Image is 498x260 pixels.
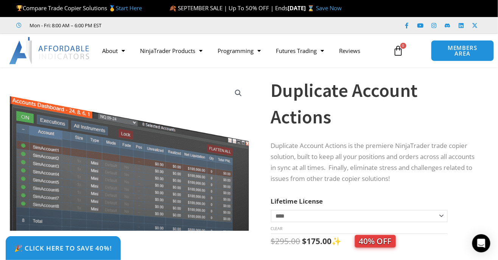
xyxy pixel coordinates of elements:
a: 0 [382,40,415,62]
a: 🎉 Click Here to save 40%! [6,236,121,260]
span: $ [271,236,275,246]
iframe: Customer reviews powered by Trustpilot [112,22,226,29]
bdi: 175.00 [302,236,332,246]
img: LogoAI | Affordable Indicators – NinjaTrader [9,37,90,64]
span: MEMBERS AREA [439,45,486,56]
span: $ [302,236,307,246]
a: View full-screen image gallery [232,86,245,100]
a: Programming [210,42,268,59]
span: Mon - Fri: 8:00 AM – 6:00 PM EST [28,21,102,30]
a: MEMBERS AREA [431,40,494,61]
strong: [DATE] ⌛ [288,4,316,12]
span: 🍂 SEPTEMBER SALE | Up To 50% OFF | Ends [169,4,288,12]
span: 🎉 Click Here to save 40%! [14,245,112,251]
a: Save Now [316,4,342,12]
a: Reviews [331,42,368,59]
span: 0 [400,43,406,49]
span: 40% OFF [355,235,396,248]
p: Duplicate Account Actions is the premiere NinjaTrader trade copier solution, built to keep all yo... [271,140,479,184]
img: 🏆 [17,5,22,11]
bdi: 295.00 [271,236,300,246]
span: ✨ [332,236,396,246]
nav: Menu [95,42,389,59]
div: Open Intercom Messenger [472,234,490,252]
a: Clear options [271,226,283,231]
h1: Duplicate Account Actions [271,77,479,130]
span: Compare Trade Copier Solutions 🥇 [16,4,142,12]
a: Start Here [116,4,142,12]
a: NinjaTrader Products [132,42,210,59]
label: Lifetime License [271,197,323,206]
a: About [95,42,132,59]
a: Futures Trading [268,42,331,59]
